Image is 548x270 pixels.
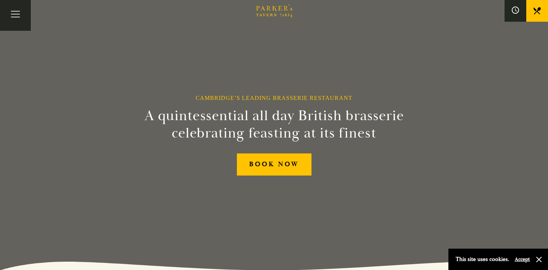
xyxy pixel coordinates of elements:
h2: A quintessential all day British brasserie celebrating feasting at its finest [109,107,439,142]
button: Accept [515,256,530,263]
button: Close and accept [535,256,543,263]
h1: Cambridge’s Leading Brasserie Restaurant [196,94,352,101]
p: This site uses cookies. [456,254,509,265]
a: BOOK NOW [237,153,311,176]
